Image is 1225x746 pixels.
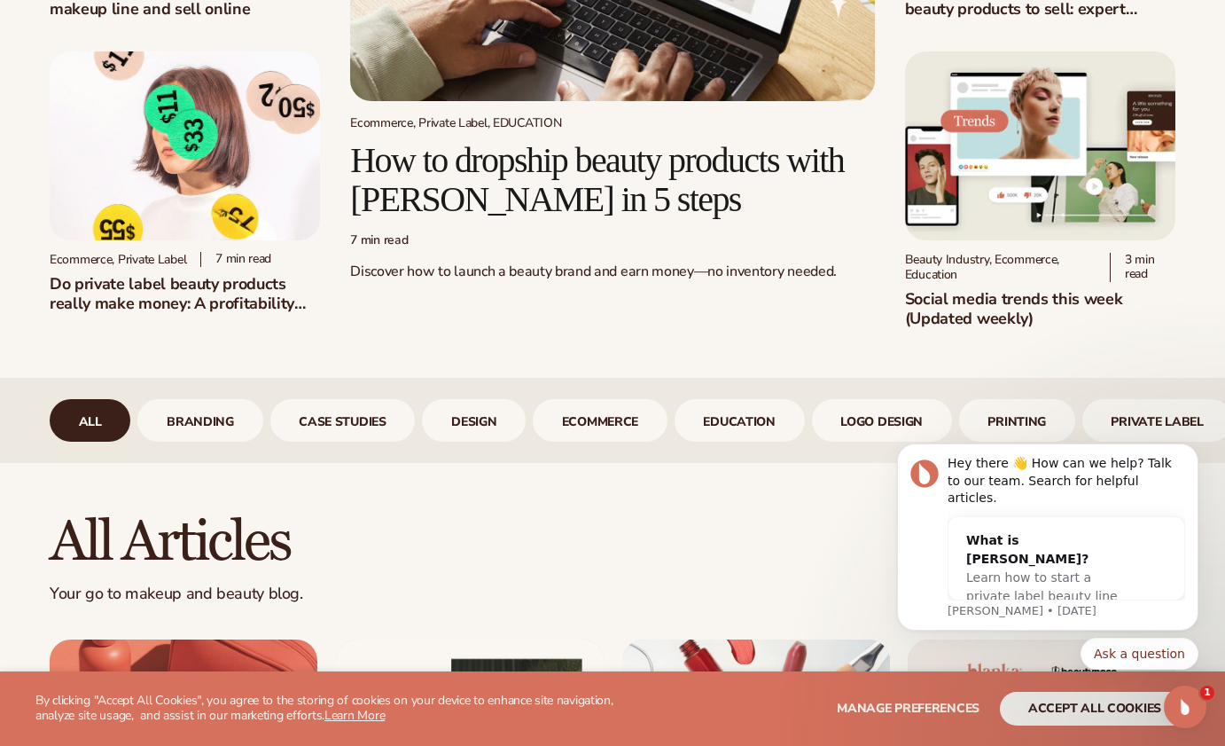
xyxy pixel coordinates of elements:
p: Discover how to launch a beauty brand and earn money—no inventory needed. [350,263,874,281]
a: case studies [270,399,416,442]
div: 8 / 9 [959,399,1075,442]
button: accept all cookies [1000,692,1190,726]
a: Education [675,399,805,442]
h2: How to dropship beauty products with [PERSON_NAME] in 5 steps [350,141,874,219]
a: printing [959,399,1075,442]
iframe: Intercom notifications message [870,404,1225,698]
div: Ecommerce, Private Label, EDUCATION [350,115,874,130]
a: Social media trends this week (Updated weekly) Beauty Industry, Ecommerce, Education 3 min readSo... [905,51,1175,329]
h2: All articles [50,513,1175,572]
div: 3 min read [1110,253,1175,283]
a: Learn More [324,707,385,724]
span: Manage preferences [837,700,979,717]
div: 6 / 9 [675,399,805,442]
img: Social media trends this week (Updated weekly) [905,51,1175,241]
p: Your go to makeup and beauty blog. [50,584,1175,604]
a: All [50,399,130,442]
button: Manage preferences [837,692,979,726]
div: 7 / 9 [812,399,952,442]
div: 7 min read [200,252,271,267]
span: 1 [1200,686,1214,700]
div: Beauty Industry, Ecommerce, Education [905,252,1096,282]
img: Profitability of private label company [50,51,320,241]
a: design [422,399,526,442]
a: branding [137,399,262,442]
p: By clicking "Accept All Cookies", you agree to the storing of cookies on your device to enhance s... [35,694,618,724]
h2: Do private label beauty products really make money: A profitability breakdown [50,274,320,313]
a: ecommerce [533,399,667,442]
div: 2 / 9 [137,399,262,442]
div: 7 min read [350,233,874,248]
a: Profitability of private label company Ecommerce, Private Label 7 min readDo private label beauty... [50,51,320,314]
iframe: Intercom live chat [1164,686,1206,728]
div: 5 / 9 [533,399,667,442]
div: Ecommerce, Private Label [50,252,186,267]
div: 4 / 9 [422,399,526,442]
h2: Social media trends this week (Updated weekly) [905,289,1175,328]
div: 1 / 9 [50,399,130,442]
div: 3 / 9 [270,399,416,442]
a: logo design [812,399,952,442]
